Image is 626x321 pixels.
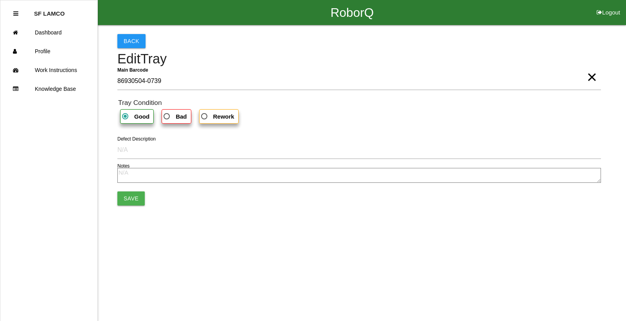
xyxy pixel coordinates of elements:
a: Dashboard [0,23,97,42]
b: Bad [176,113,187,120]
button: Back [117,34,146,48]
b: Good [134,113,149,120]
label: Defect Description [117,135,156,142]
div: Close [13,4,18,23]
input: N/A [117,141,601,159]
a: Profile [0,42,97,61]
button: Save [117,191,145,206]
a: Knowledge Base [0,79,97,98]
label: Notes [117,162,130,170]
p: SF LAMCO [34,4,65,17]
h4: Edit Tray [117,52,601,67]
h6: Tray Condition [118,99,601,106]
input: Required [117,72,601,90]
b: Main Barcode [117,67,148,73]
b: Rework [213,113,234,120]
span: Clear Input [587,61,597,77]
a: Work Instructions [0,61,97,79]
